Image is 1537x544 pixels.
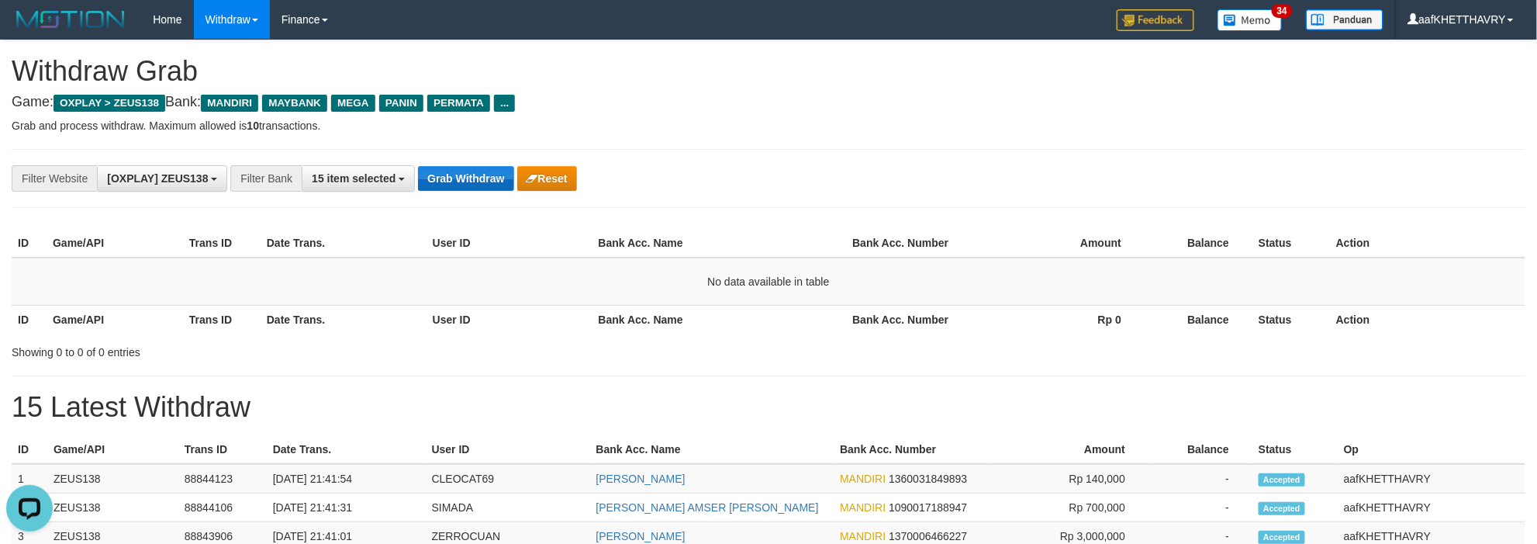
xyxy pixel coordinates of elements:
th: Game/API [47,305,183,334]
th: ID [12,229,47,258]
img: MOTION_logo.png [12,8,130,31]
td: aafKHETTHAVRY [1338,494,1525,522]
img: Feedback.jpg [1117,9,1194,31]
th: Rp 0 [983,305,1145,334]
td: - [1148,494,1252,522]
th: Status [1252,305,1330,334]
button: Grab Withdraw [418,166,513,191]
span: Accepted [1259,502,1305,515]
span: MANDIRI [840,473,886,485]
img: panduan.png [1306,9,1383,30]
div: Filter Bank [230,165,302,192]
span: PERMATA [427,95,490,112]
span: OXPLAY > ZEUS138 [54,95,165,112]
th: Game/API [47,435,178,464]
th: Action [1330,305,1525,334]
button: Reset [517,166,577,191]
strong: 10 [247,120,259,132]
th: Balance [1145,305,1252,334]
h4: Game: Bank: [12,95,1525,110]
th: User ID [427,305,592,334]
span: ... [494,95,515,112]
th: Amount [983,229,1145,258]
th: Game/API [47,229,183,258]
th: Bank Acc. Number [846,305,983,334]
a: [PERSON_NAME] [596,473,686,485]
span: PANIN [379,95,423,112]
div: Filter Website [12,165,97,192]
th: Amount [993,435,1148,464]
img: Button%20Memo.svg [1218,9,1283,31]
button: 15 item selected [302,165,415,192]
th: Date Trans. [261,305,427,334]
button: Open LiveChat chat widget [6,6,53,53]
td: [DATE] 21:41:31 [267,494,426,522]
th: Balance [1148,435,1252,464]
th: Trans ID [183,229,261,258]
h1: Withdraw Grab [12,56,1525,87]
td: 88844106 [178,494,267,522]
th: Status [1252,435,1338,464]
p: Grab and process withdraw. Maximum allowed is transactions. [12,118,1525,133]
th: Op [1338,435,1525,464]
span: MAYBANK [262,95,327,112]
th: Trans ID [178,435,267,464]
td: Rp 140,000 [993,464,1148,494]
span: MEGA [331,95,375,112]
span: MANDIRI [840,530,886,542]
td: CLEOCAT69 [426,464,590,494]
td: 88844123 [178,464,267,494]
a: [PERSON_NAME] [596,530,686,542]
span: Copy 1370006466227 to clipboard [889,530,967,542]
th: ID [12,435,47,464]
span: 15 item selected [312,172,395,185]
span: 34 [1272,4,1293,18]
span: MANDIRI [840,501,886,514]
th: Date Trans. [267,435,426,464]
span: [OXPLAY] ZEUS138 [107,172,208,185]
td: aafKHETTHAVRY [1338,464,1525,494]
button: [OXPLAY] ZEUS138 [97,165,227,192]
th: Action [1330,229,1525,258]
td: No data available in table [12,258,1525,306]
td: 1 [12,464,47,494]
td: Rp 700,000 [993,494,1148,522]
th: Trans ID [183,305,261,334]
th: Bank Acc. Number [846,229,983,258]
a: [PERSON_NAME] AMSER [PERSON_NAME] [596,501,819,514]
th: Balance [1145,229,1252,258]
td: ZEUS138 [47,494,178,522]
span: Copy 1090017188947 to clipboard [889,501,967,514]
span: MANDIRI [201,95,258,112]
span: Accepted [1259,473,1305,487]
td: ZEUS138 [47,464,178,494]
th: Bank Acc. Number [834,435,993,464]
th: Bank Acc. Name [590,435,834,464]
h1: 15 Latest Withdraw [12,392,1525,423]
td: [DATE] 21:41:54 [267,464,426,494]
th: ID [12,305,47,334]
td: - [1148,464,1252,494]
span: Copy 1360031849893 to clipboard [889,473,967,485]
td: SIMADA [426,494,590,522]
th: Bank Acc. Name [592,305,847,334]
div: Showing 0 to 0 of 0 entries [12,338,629,360]
span: Accepted [1259,531,1305,544]
th: Date Trans. [261,229,427,258]
th: Bank Acc. Name [592,229,847,258]
th: User ID [426,435,590,464]
th: User ID [427,229,592,258]
th: Status [1252,229,1330,258]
